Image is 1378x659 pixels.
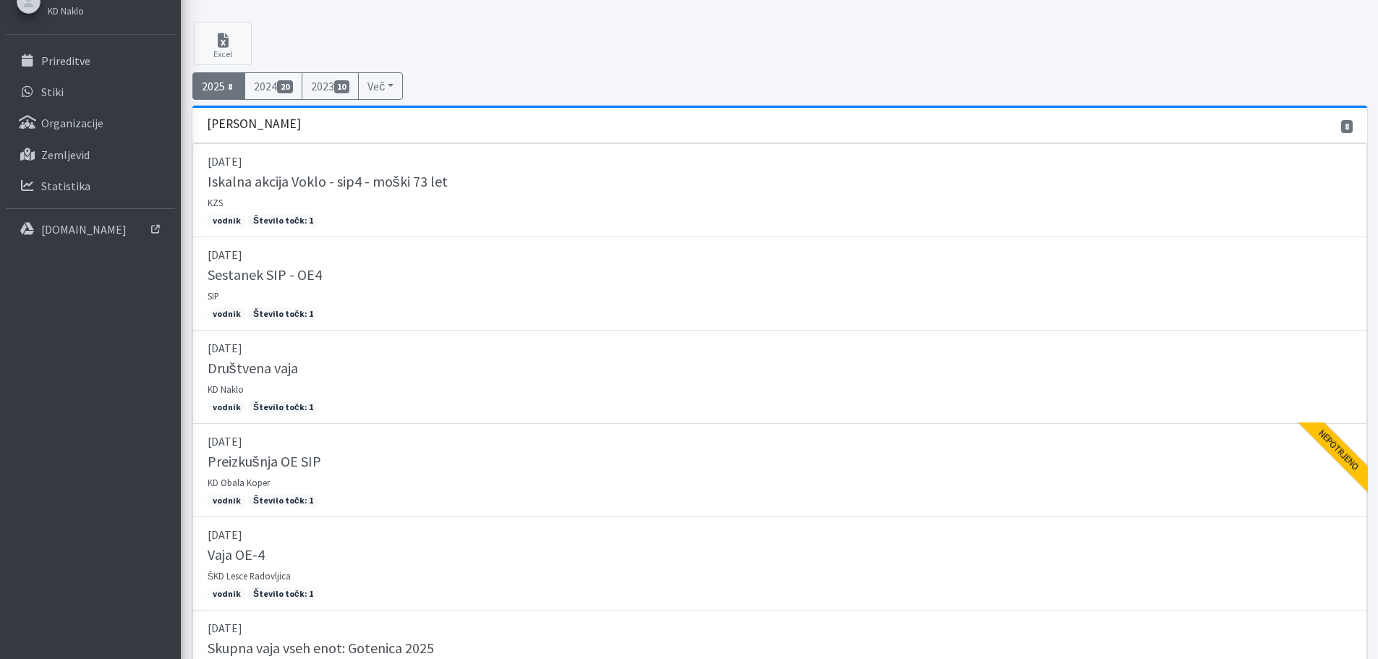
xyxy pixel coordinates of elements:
[225,80,237,93] span: 8
[208,477,270,488] small: KD Obala Koper
[208,360,298,377] h5: Društvena vaja
[208,307,246,320] span: vodnik
[208,570,292,582] small: ŠKD Lesce Radovljica
[6,109,175,137] a: Organizacije
[208,246,1352,263] p: [DATE]
[6,46,175,75] a: Prireditve
[208,401,246,414] span: vodnik
[208,494,246,507] span: vodnik
[194,22,252,65] a: Excel
[192,143,1367,237] a: [DATE] Iskalna akcija Voklo - sip4 - moški 73 let KZS vodnik Število točk: 1
[48,1,134,19] a: KD Naklo
[248,307,318,320] span: Število točk: 1
[208,339,1352,357] p: [DATE]
[208,383,244,395] small: KD Naklo
[248,494,318,507] span: Število točk: 1
[244,72,302,100] a: 202420
[208,197,223,208] small: KZS
[208,639,434,657] h5: Skupna vaja vseh enot: Gotenica 2025
[248,214,318,227] span: Število točk: 1
[248,587,318,600] span: Število točk: 1
[192,424,1367,517] a: [DATE] Preizkušnja OE SIP KD Obala Koper vodnik Število točk: 1 Nepotrjeno
[208,619,1352,637] p: [DATE]
[208,290,219,302] small: SIP
[208,453,321,470] h5: Preizkušnja OE SIP
[41,179,90,193] p: Statistika
[302,72,360,100] a: 202310
[192,237,1367,331] a: [DATE] Sestanek SIP - OE4 SIP vodnik Število točk: 1
[41,148,90,162] p: Zemljevid
[208,587,246,600] span: vodnik
[208,546,265,564] h5: Vaja OE-4
[334,80,350,93] span: 10
[1341,120,1353,133] span: 8
[208,266,322,284] h5: Sestanek SIP - OE4
[208,214,246,227] span: vodnik
[48,5,84,17] small: KD Naklo
[6,215,175,244] a: [DOMAIN_NAME]
[192,517,1367,611] a: [DATE] Vaja OE-4 ŠKD Lesce Radovljica vodnik Število točk: 1
[6,171,175,200] a: Statistika
[6,140,175,169] a: Zemljevid
[208,153,1352,170] p: [DATE]
[208,173,448,190] h5: Iskalna akcija Voklo - sip4 - moški 73 let
[192,72,246,100] a: 20258
[6,77,175,106] a: Stiki
[208,433,1352,450] p: [DATE]
[41,222,127,237] p: [DOMAIN_NAME]
[207,116,301,132] h3: [PERSON_NAME]
[358,72,403,100] button: Več
[248,401,318,414] span: Število točk: 1
[277,80,293,93] span: 20
[208,526,1352,543] p: [DATE]
[41,54,90,68] p: Prireditve
[41,85,64,99] p: Stiki
[192,331,1367,424] a: [DATE] Društvena vaja KD Naklo vodnik Število točk: 1
[41,116,103,130] p: Organizacije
